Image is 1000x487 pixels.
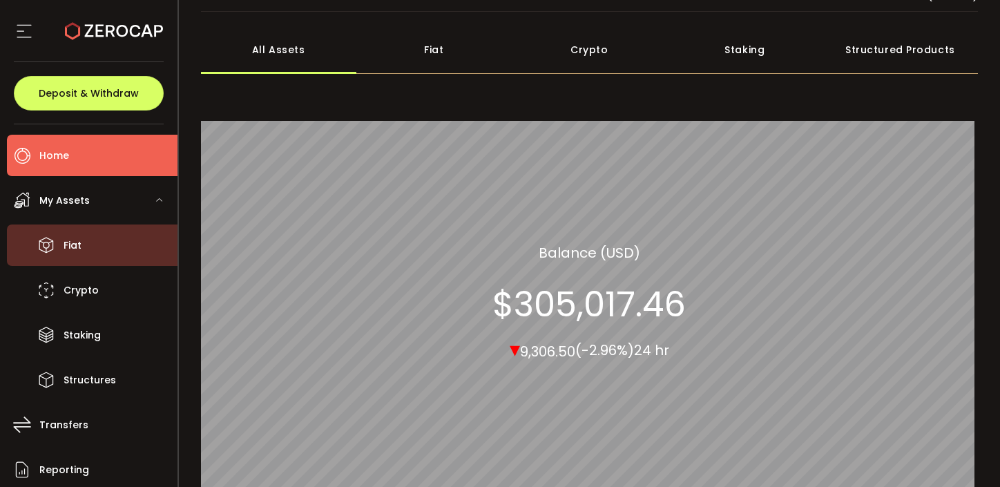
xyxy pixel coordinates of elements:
[539,242,640,262] section: Balance (USD)
[823,26,978,74] div: Structured Products
[492,283,686,325] section: $305,017.46
[575,341,634,360] span: (-2.96%)
[510,334,520,363] span: ▾
[520,341,575,361] span: 9,306.50
[64,370,116,390] span: Structures
[39,146,69,166] span: Home
[512,26,667,74] div: Crypto
[931,421,1000,487] iframe: Chat Widget
[39,460,89,480] span: Reporting
[64,280,99,300] span: Crypto
[39,88,139,98] span: Deposit & Withdraw
[356,26,512,74] div: Fiat
[39,415,88,435] span: Transfers
[14,76,164,111] button: Deposit & Withdraw
[667,26,823,74] div: Staking
[39,191,90,211] span: My Assets
[634,341,669,360] span: 24 hr
[64,325,101,345] span: Staking
[64,236,81,256] span: Fiat
[201,26,356,74] div: All Assets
